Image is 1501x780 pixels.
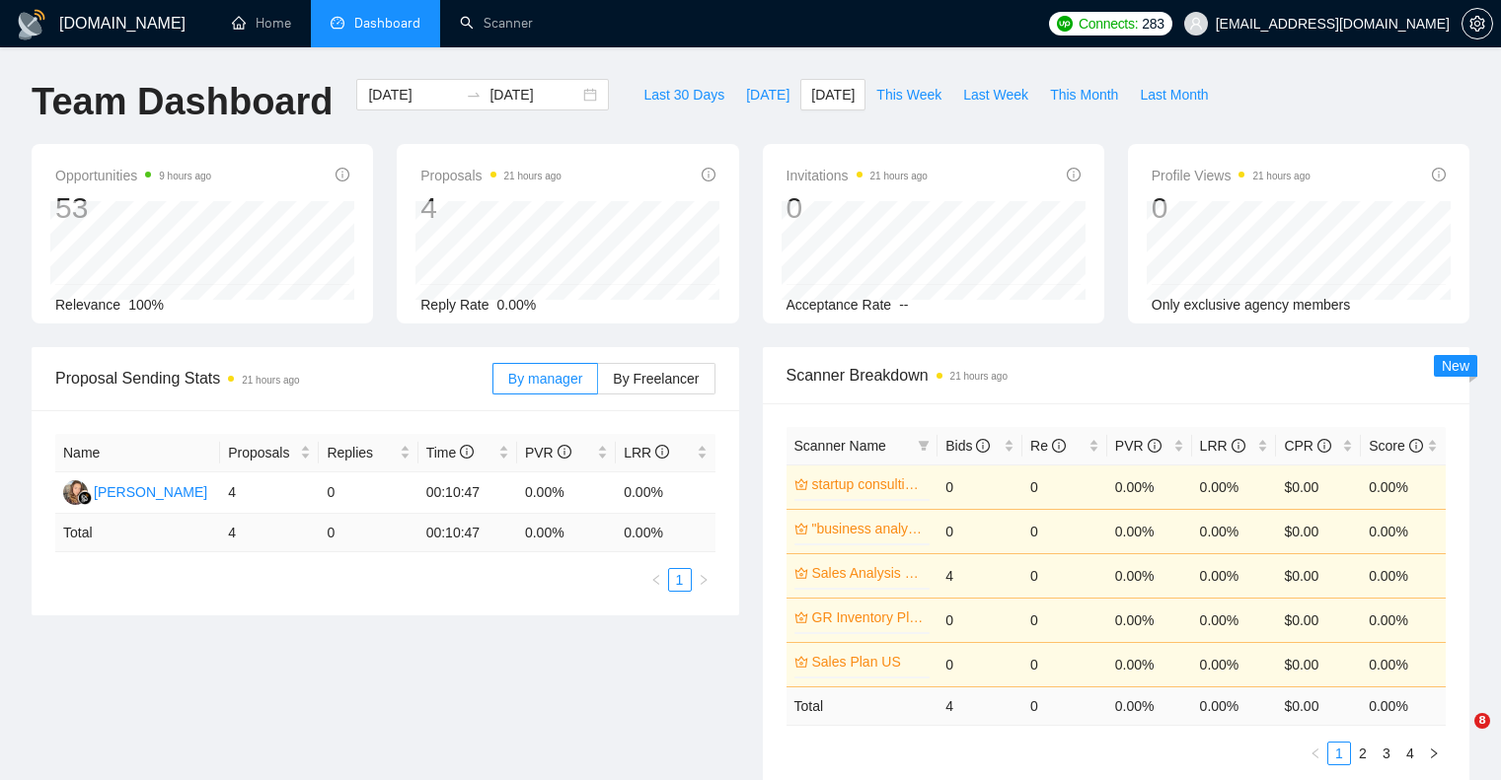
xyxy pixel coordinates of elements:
img: upwork-logo.png [1057,16,1073,32]
a: searchScanner [460,15,533,32]
td: 0.00% [1361,464,1446,509]
span: -- [899,297,908,313]
div: 53 [55,189,211,227]
td: $0.00 [1276,598,1361,642]
span: This Month [1050,84,1118,106]
button: right [1422,742,1446,765]
td: 0.00 % [1361,686,1446,725]
button: right [692,568,715,592]
span: crown [794,655,808,669]
td: Total [55,514,220,552]
time: 21 hours ago [950,371,1008,382]
td: 0.00% [1361,598,1446,642]
input: End date [489,84,579,106]
li: 2 [1351,742,1375,765]
button: setting [1462,8,1493,39]
span: Last Month [1140,84,1208,106]
span: Score [1369,438,1422,454]
span: crown [794,566,808,580]
button: Last Week [952,79,1039,110]
span: info-circle [655,445,669,459]
td: 0.00 % [616,514,714,552]
span: New [1442,358,1469,374]
span: Scanner Breakdown [787,363,1447,388]
span: Time [426,445,474,461]
time: 21 hours ago [242,375,299,386]
td: 4 [938,553,1022,598]
span: Reply Rate [420,297,488,313]
span: to [466,87,482,103]
td: $0.00 [1276,464,1361,509]
td: 00:10:47 [418,514,517,552]
td: 0 [1022,464,1107,509]
td: 0.00% [616,472,714,514]
button: Last Month [1129,79,1219,110]
td: 0.00 % [517,514,616,552]
td: 0.00 % [1107,686,1192,725]
li: Previous Page [644,568,668,592]
span: This Week [876,84,941,106]
img: NK [63,480,88,505]
button: This Week [865,79,952,110]
td: 4 [938,686,1022,725]
span: Relevance [55,297,120,313]
span: info-circle [1317,439,1331,453]
a: 2 [1352,743,1374,764]
td: 0.00% [517,472,616,514]
td: 0.00% [1107,642,1192,686]
a: homeHome [232,15,291,32]
td: 0 [319,514,417,552]
td: 0.00% [1107,509,1192,553]
time: 21 hours ago [504,171,562,181]
a: 1 [669,569,691,591]
iframe: Intercom live chat [1434,713,1481,760]
span: info-circle [1432,168,1446,181]
span: Connects: [1079,13,1138,35]
td: 0.00% [1192,464,1277,509]
img: logo [16,9,47,40]
span: [DATE] [811,84,855,106]
span: info-circle [1409,439,1423,453]
td: 0 [938,464,1022,509]
span: right [1428,747,1440,759]
span: left [650,574,662,586]
td: 4 [220,514,319,552]
a: 4 [1399,743,1421,764]
h1: Team Dashboard [32,79,333,125]
div: 0 [787,189,928,227]
span: left [1310,747,1321,759]
td: 0.00 % [1192,686,1277,725]
a: setting [1462,16,1493,32]
td: $0.00 [1276,642,1361,686]
button: left [644,568,668,592]
span: filter [914,431,934,461]
span: swap-right [466,87,482,103]
td: 0 [1022,642,1107,686]
time: 21 hours ago [1252,171,1310,181]
span: 8 [1474,713,1490,729]
span: 0.00% [497,297,537,313]
a: Sales Analysis Global [812,562,927,584]
span: By manager [508,371,582,387]
button: Last 30 Days [633,79,735,110]
span: PVR [525,445,571,461]
a: "business analysis" US [812,518,927,539]
span: info-circle [336,168,349,181]
span: user [1189,17,1203,31]
span: info-circle [1052,439,1066,453]
td: 0.00% [1107,464,1192,509]
td: 0.00% [1192,553,1277,598]
a: startup consulting US [812,473,927,495]
span: info-circle [702,168,715,181]
th: Name [55,434,220,472]
span: crown [794,610,808,624]
span: Profile Views [1152,164,1311,187]
span: info-circle [1232,439,1245,453]
span: Bids [945,438,990,454]
div: [PERSON_NAME] [94,481,207,503]
td: 0 [1022,553,1107,598]
a: Sales Plan US [812,651,927,673]
td: 0.00% [1192,509,1277,553]
span: PVR [1115,438,1162,454]
td: $0.00 [1276,553,1361,598]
